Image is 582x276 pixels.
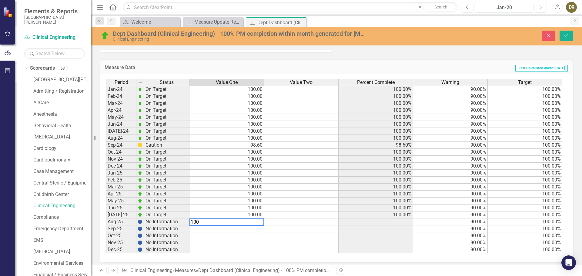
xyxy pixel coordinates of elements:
[138,94,142,99] img: zOikAAAAAElFTkSuQmCC
[413,170,488,177] td: 90.00%
[339,135,413,142] td: 100.00%
[413,218,488,225] td: 90.00%
[488,205,562,211] td: 100.00%
[413,149,488,156] td: 90.00%
[339,149,413,156] td: 100.00%
[33,76,91,83] a: [GEOGRAPHIC_DATA][PERSON_NAME]
[413,121,488,128] td: 90.00%
[488,93,562,100] td: 100.00%
[144,107,189,114] td: On Target
[106,218,136,225] td: Aug-25
[475,2,533,13] button: Jan-20
[106,100,136,107] td: Mar-24
[113,30,365,37] div: Dept Dashboard (Clinical Engineering) - 100% PM completion within month generated for [MEDICAL_DA...
[144,100,189,107] td: On Target
[339,163,413,170] td: 100.00%
[144,128,189,135] td: On Target
[3,7,14,17] img: ClearPoint Strategy
[488,121,562,128] td: 100.00%
[138,191,142,196] img: zOikAAAAAElFTkSuQmCC
[413,191,488,198] td: 90.00%
[189,121,264,128] td: 100.00
[144,239,189,246] td: No Information
[339,128,413,135] td: 100.00%
[144,170,189,177] td: On Target
[561,255,576,270] div: Open Intercom Messenger
[138,219,142,224] img: BgCOk07PiH71IgAAAABJRU5ErkJggg==
[33,88,91,95] a: Admitting / Registration
[413,128,488,135] td: 90.00%
[189,177,264,184] td: 100.00
[488,191,562,198] td: 100.00%
[100,31,110,40] img: On Target
[339,93,413,100] td: 100.00%
[138,150,142,155] img: zOikAAAAAElFTkSuQmCC
[413,107,488,114] td: 90.00%
[160,80,174,85] span: Status
[413,198,488,205] td: 90.00%
[106,191,136,198] td: Apr-25
[106,225,136,232] td: Sep-25
[339,170,413,177] td: 100.00%
[339,100,413,107] td: 100.00%
[426,3,456,12] button: Search
[189,205,264,211] td: 100.00
[33,237,91,244] a: EMS
[488,135,562,142] td: 100.00%
[33,122,91,129] a: Behavioral Health
[518,80,532,85] span: Target
[189,170,264,177] td: 100.00
[138,101,142,106] img: zOikAAAAAElFTkSuQmCC
[33,134,91,141] a: [MEDICAL_DATA]
[339,121,413,128] td: 100.00%
[189,211,264,218] td: 100.00
[434,5,447,9] span: Search
[189,163,264,170] td: 100.00
[33,99,91,106] a: AirCare
[488,163,562,170] td: 100.00%
[189,100,264,107] td: 100.00
[189,114,264,121] td: 100.00
[488,114,562,121] td: 100.00%
[138,198,142,203] img: zOikAAAAAElFTkSuQmCC
[339,191,413,198] td: 100.00%
[58,66,68,71] div: 53
[488,198,562,205] td: 100.00%
[138,129,142,134] img: zOikAAAAAElFTkSuQmCC
[198,268,483,273] div: Dept Dashboard (Clinical Engineering) - 100% PM completion within month generated for [MEDICAL_DA...
[144,149,189,156] td: On Target
[488,232,562,239] td: 100.00%
[189,149,264,156] td: 100.00
[488,128,562,135] td: 100.00%
[122,267,332,274] div: » »
[138,143,142,148] img: cBAA0RP0Y6D5n+AAAAAElFTkSuQmCC
[413,205,488,211] td: 90.00%
[488,86,562,93] td: 100.00%
[33,214,91,221] a: Compliance
[138,226,142,231] img: BgCOk07PiH71IgAAAABJRU5ErkJggg==
[144,205,189,211] td: On Target
[24,8,85,15] span: Elements & Reports
[339,114,413,121] td: 100.00%
[106,163,136,170] td: Dec-24
[339,142,413,149] td: 98.60%
[144,218,189,225] td: No Information
[144,121,189,128] td: On Target
[24,48,85,59] input: Search Below...
[189,191,264,198] td: 100.00
[144,198,189,205] td: On Target
[106,177,136,184] td: Feb-25
[138,115,142,120] img: zOikAAAAAElFTkSuQmCC
[189,198,264,205] td: 100.00
[33,111,91,118] a: Anesthesia
[413,184,488,191] td: 90.00%
[144,114,189,121] td: On Target
[488,225,562,232] td: 100.00%
[123,2,457,13] input: Search ClearPoint...
[216,80,238,85] span: Value One
[106,142,136,149] td: Sep-24
[488,100,562,107] td: 100.00%
[130,268,172,273] a: Clinical Engineering
[413,163,488,170] td: 90.00%
[138,157,142,161] img: zOikAAAAAElFTkSuQmCC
